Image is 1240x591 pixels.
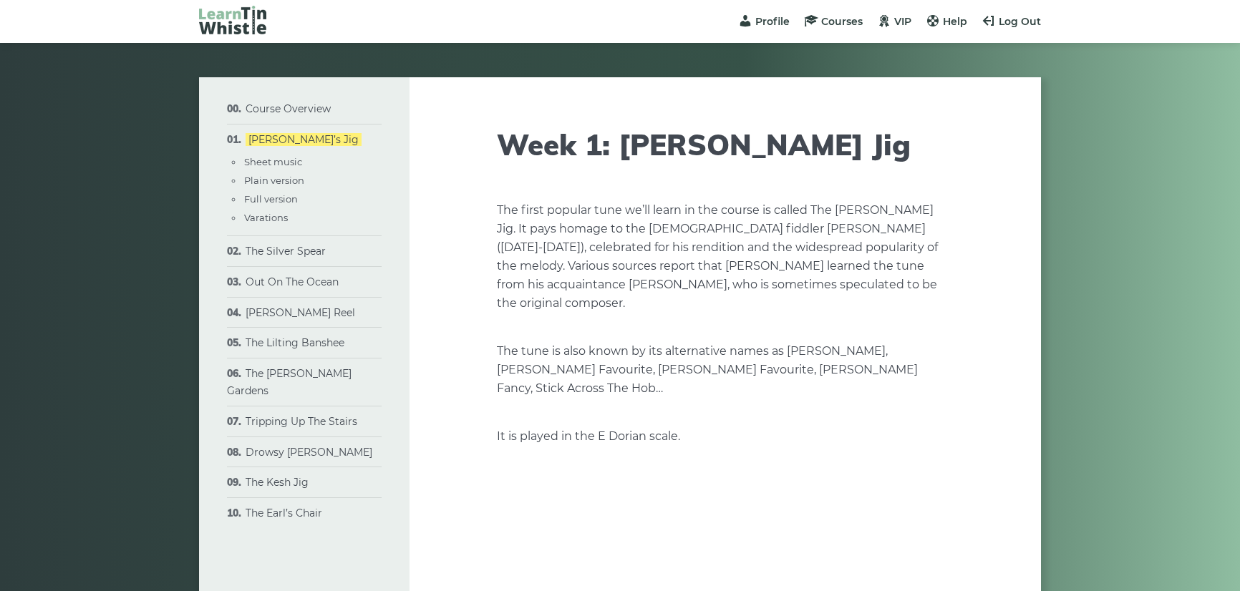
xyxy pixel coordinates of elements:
a: The Silver Spear [246,245,326,258]
span: Profile [755,15,790,28]
a: Plain version [244,175,304,186]
img: LearnTinWhistle.com [199,6,266,34]
a: Log Out [982,15,1041,28]
a: Tripping Up The Stairs [246,415,357,428]
p: The first popular tune we’ll learn in the course is called The [PERSON_NAME] Jig. It pays homage ... [497,201,954,313]
a: [PERSON_NAME] Reel [246,306,355,319]
a: The [PERSON_NAME] Gardens [227,367,352,397]
a: [PERSON_NAME]’s Jig [246,133,362,146]
a: Sheet music [244,156,302,167]
a: Out On The Ocean [246,275,339,288]
a: Varations [244,212,288,223]
a: Course Overview [246,102,331,115]
span: Help [943,15,967,28]
p: The tune is also known by its alternative names as [PERSON_NAME], [PERSON_NAME] Favourite, [PERSO... [497,342,954,398]
a: Profile [738,15,790,28]
a: Courses [804,15,863,28]
p: It is played in the E Dorian scale. [497,427,954,446]
span: Log Out [999,15,1041,28]
a: The Kesh Jig [246,476,309,489]
a: VIP [877,15,911,28]
a: The Earl’s Chair [246,507,322,519]
a: The Lilting Banshee [246,336,344,349]
h1: Week 1: [PERSON_NAME] Jig [497,127,954,162]
span: Courses [821,15,863,28]
a: Help [926,15,967,28]
a: Drowsy [PERSON_NAME] [246,446,372,459]
a: Full version [244,193,298,205]
span: VIP [894,15,911,28]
